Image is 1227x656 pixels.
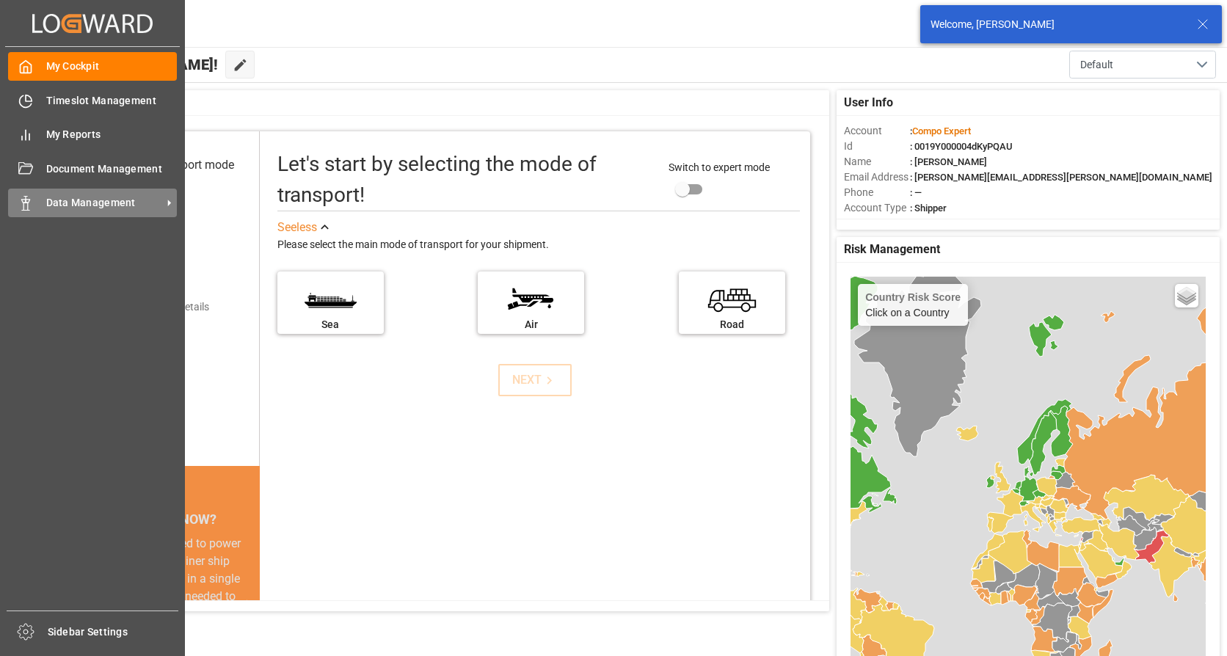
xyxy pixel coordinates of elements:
span: : — [910,187,922,198]
span: : [PERSON_NAME] [910,156,987,167]
span: Id [844,139,910,154]
span: Phone [844,185,910,200]
a: My Cockpit [8,52,177,81]
span: My Cockpit [46,59,178,74]
div: NEXT [512,371,557,389]
a: Layers [1175,284,1198,307]
h4: Country Risk Score [865,291,961,303]
span: Email Address [844,170,910,185]
span: : [910,125,971,136]
div: Sea [285,317,376,332]
span: Compo Expert [912,125,971,136]
div: Air [485,317,577,332]
span: : 0019Y000004dKyPQAU [910,141,1013,152]
span: Switch to expert mode [669,161,770,173]
span: User Info [844,94,893,112]
span: Risk Management [844,241,940,258]
div: Let's start by selecting the mode of transport! [277,149,654,211]
button: NEXT [498,364,572,396]
button: open menu [1069,51,1216,79]
span: Document Management [46,161,178,177]
span: Account [844,123,910,139]
div: See less [277,219,317,236]
span: Timeslot Management [46,93,178,109]
span: Data Management [46,195,162,211]
span: My Reports [46,127,178,142]
a: Timeslot Management [8,86,177,114]
span: Sidebar Settings [48,624,179,640]
span: Name [844,154,910,170]
div: Click on a Country [865,291,961,318]
div: Road [686,317,778,332]
div: Please select the main mode of transport for your shipment. [277,236,800,254]
span: Default [1080,57,1113,73]
span: Account Type [844,200,910,216]
span: : Shipper [910,203,947,214]
div: Welcome, [PERSON_NAME] [931,17,1183,32]
span: : [PERSON_NAME][EMAIL_ADDRESS][PERSON_NAME][DOMAIN_NAME] [910,172,1212,183]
